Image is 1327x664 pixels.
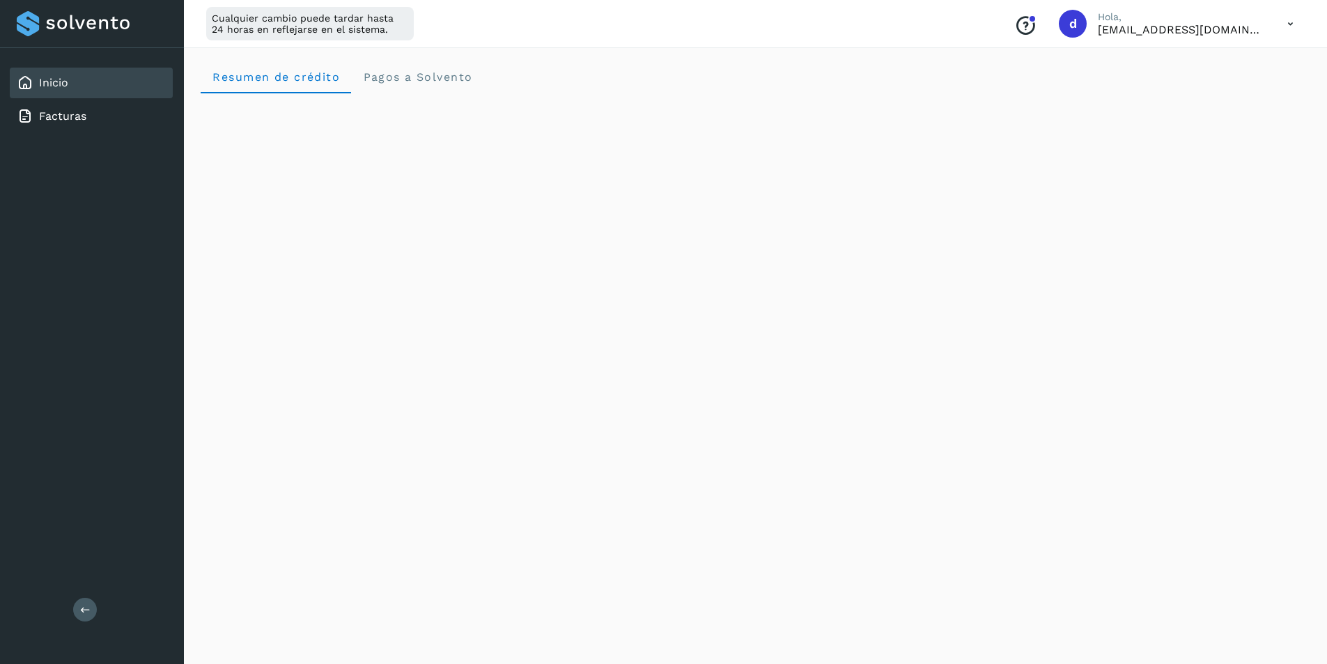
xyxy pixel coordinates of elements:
[206,7,414,40] div: Cualquier cambio puede tardar hasta 24 horas en reflejarse en el sistema.
[10,68,173,98] div: Inicio
[1098,11,1265,23] p: Hola,
[10,101,173,132] div: Facturas
[212,70,340,84] span: Resumen de crédito
[362,70,472,84] span: Pagos a Solvento
[39,109,86,123] a: Facturas
[39,76,68,89] a: Inicio
[1098,23,1265,36] p: direccion@flenasa.com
